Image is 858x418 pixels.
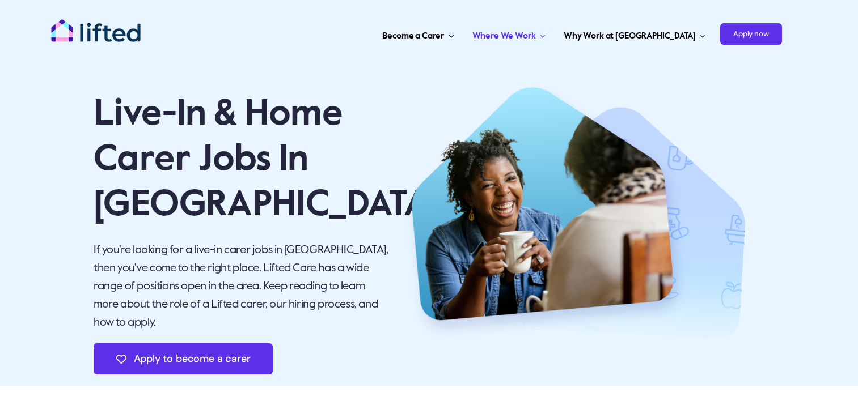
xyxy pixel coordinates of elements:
[50,19,141,30] a: lifted-logo
[405,85,745,339] img: Hero 4
[720,17,782,51] a: Apply now
[94,343,273,374] a: Apply to become a carer
[382,27,444,45] span: Become a Carer
[134,353,251,365] span: Apply to become a carer
[560,17,709,51] a: Why Work at [GEOGRAPHIC_DATA]
[469,17,549,51] a: Where We Work
[564,27,696,45] span: Why Work at [GEOGRAPHIC_DATA]
[229,17,782,51] nav: Carer Jobs Menu
[94,92,390,228] h1: Live-In & Home Carer Jobs In [GEOGRAPHIC_DATA]
[472,27,536,45] span: Where We Work
[720,23,782,45] span: Apply now
[94,245,388,329] span: If you're looking for a live-in carer jobs in [GEOGRAPHIC_DATA], then you've come to the right pl...
[379,17,457,51] a: Become a Carer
